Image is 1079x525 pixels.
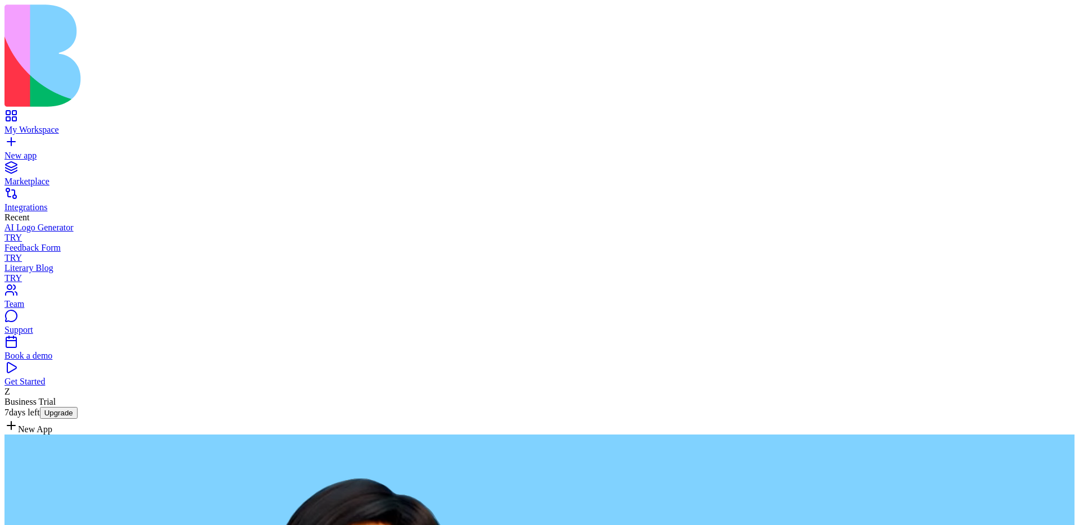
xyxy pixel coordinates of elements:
div: Support [4,325,1075,335]
a: Book a demo [4,341,1075,361]
a: New app [4,141,1075,161]
div: Integrations [4,202,1075,212]
a: Upgrade [40,408,78,417]
div: Book a demo [4,351,1075,361]
a: Team [4,289,1075,309]
button: Upgrade [40,407,78,419]
div: Feedback Form [4,243,1075,253]
a: Literary BlogTRY [4,263,1075,283]
span: Z [4,387,10,396]
a: Get Started [4,366,1075,387]
a: My Workspace [4,115,1075,135]
a: Feedback FormTRY [4,243,1075,263]
span: Recent [4,212,29,222]
div: Literary Blog [4,263,1075,273]
a: Marketplace [4,166,1075,187]
span: Business Trial [4,397,56,417]
a: Support [4,315,1075,335]
span: 7 days left [4,408,40,417]
div: TRY [4,253,1075,263]
div: AI Logo Generator [4,223,1075,233]
span: New App [18,424,52,434]
div: Team [4,299,1075,309]
div: Marketplace [4,176,1075,187]
div: TRY [4,273,1075,283]
div: TRY [4,233,1075,243]
div: New app [4,151,1075,161]
a: Integrations [4,192,1075,212]
img: logo [4,4,456,107]
div: Get Started [4,377,1075,387]
div: My Workspace [4,125,1075,135]
a: AI Logo GeneratorTRY [4,223,1075,243]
